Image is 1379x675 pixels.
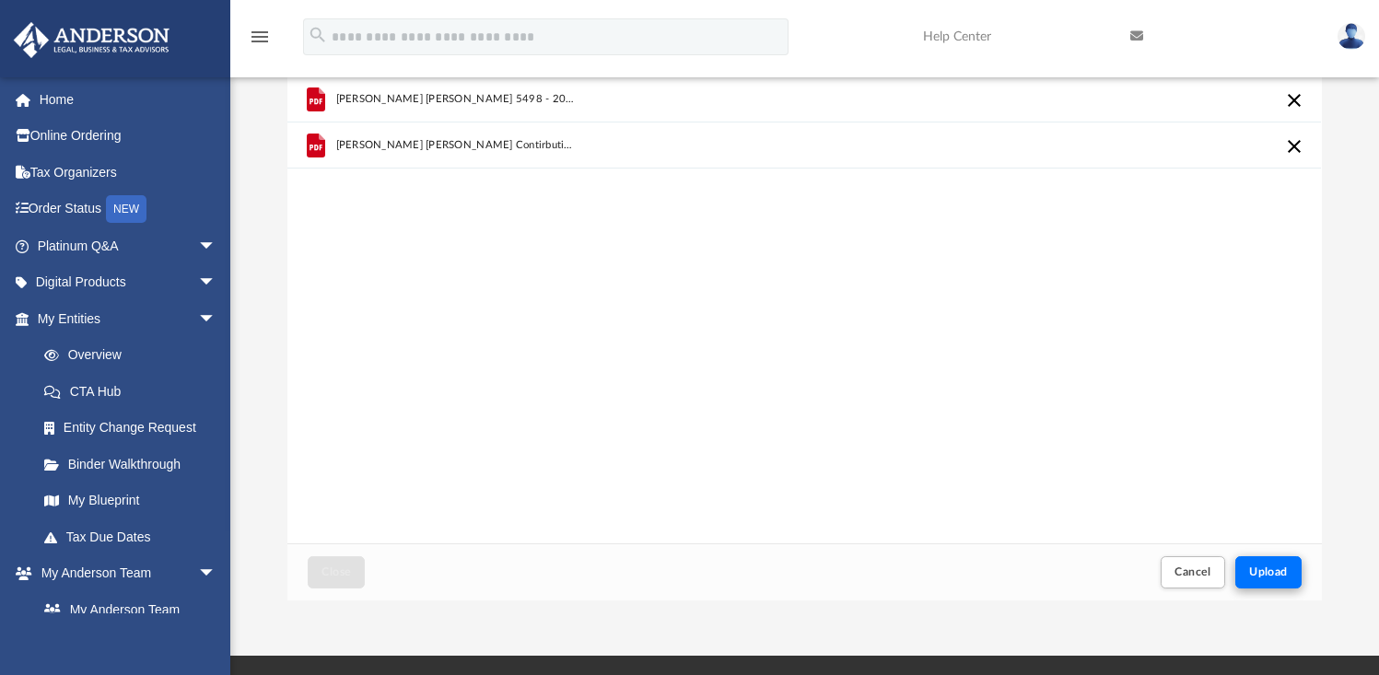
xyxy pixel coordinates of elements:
[13,264,244,301] a: Digital Productsarrow_drop_down
[1174,566,1211,577] span: Cancel
[26,483,235,519] a: My Blueprint
[26,410,244,447] a: Entity Change Request
[336,93,578,105] span: [PERSON_NAME] [PERSON_NAME] 5498 - 2024.PDF
[13,300,244,337] a: My Entitiesarrow_drop_down
[1235,556,1302,588] button: Upload
[8,22,175,58] img: Anderson Advisors Platinum Portal
[308,556,365,588] button: Close
[287,76,1321,544] div: grid
[198,300,235,338] span: arrow_drop_down
[13,154,244,191] a: Tax Organizers
[13,81,244,118] a: Home
[26,518,244,555] a: Tax Due Dates
[26,337,244,374] a: Overview
[13,227,244,264] a: Platinum Q&Aarrow_drop_down
[26,373,244,410] a: CTA Hub
[26,446,244,483] a: Binder Walkthrough
[1249,566,1288,577] span: Upload
[1284,89,1306,111] button: Cancel this upload
[26,591,226,628] a: My Anderson Team
[106,195,146,223] div: NEW
[198,264,235,302] span: arrow_drop_down
[1161,556,1225,588] button: Cancel
[198,227,235,265] span: arrow_drop_down
[249,26,271,48] i: menu
[198,555,235,593] span: arrow_drop_down
[321,566,351,577] span: Close
[13,118,244,155] a: Online Ordering
[1338,23,1365,50] img: User Pic
[1284,135,1306,157] button: Cancel this upload
[13,191,244,228] a: Order StatusNEW
[287,76,1321,600] div: Upload
[336,139,578,151] span: [PERSON_NAME] [PERSON_NAME] Contirbution 2024.pdf
[13,555,235,592] a: My Anderson Teamarrow_drop_down
[308,25,328,45] i: search
[249,35,271,48] a: menu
